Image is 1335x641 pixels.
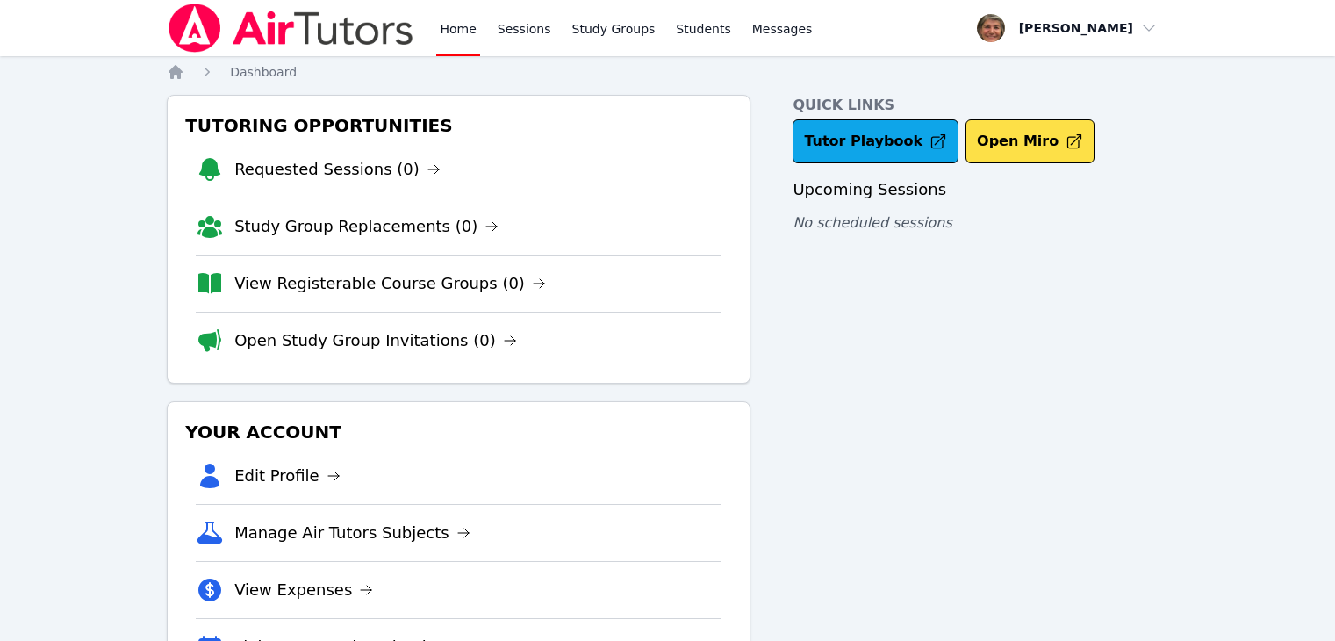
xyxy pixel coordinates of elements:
a: Open Study Group Invitations (0) [234,328,517,353]
h3: Upcoming Sessions [793,177,1168,202]
button: Open Miro [965,119,1095,163]
h4: Quick Links [793,95,1168,116]
a: Manage Air Tutors Subjects [234,521,470,545]
h3: Tutoring Opportunities [182,110,736,141]
a: View Expenses [234,578,373,602]
span: Dashboard [230,65,297,79]
nav: Breadcrumb [167,63,1168,81]
h3: Your Account [182,416,736,448]
img: Air Tutors [167,4,415,53]
a: Study Group Replacements (0) [234,214,499,239]
a: Requested Sessions (0) [234,157,441,182]
a: View Registerable Course Groups (0) [234,271,546,296]
a: Edit Profile [234,464,341,488]
span: No scheduled sessions [793,214,951,231]
span: Messages [752,20,813,38]
a: Tutor Playbook [793,119,958,163]
a: Dashboard [230,63,297,81]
